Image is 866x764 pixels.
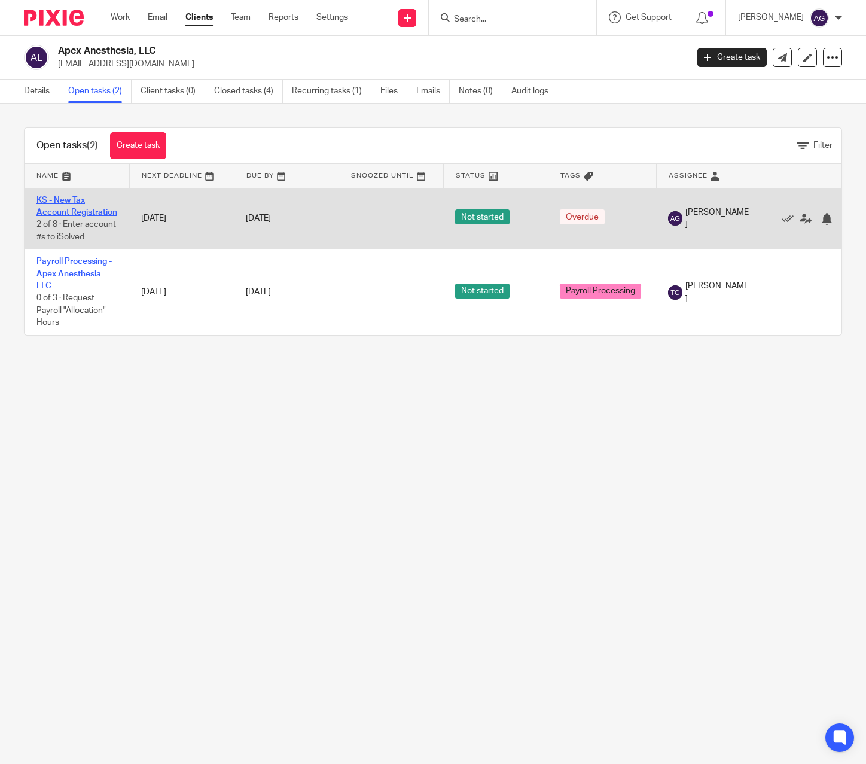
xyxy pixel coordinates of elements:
[456,172,486,179] span: Status
[380,80,407,103] a: Files
[416,80,450,103] a: Emails
[36,196,117,217] a: KS - New Tax Account Registration
[24,45,49,70] img: svg%3E
[24,10,84,26] img: Pixie
[685,206,749,231] span: [PERSON_NAME]
[292,80,371,103] a: Recurring tasks (1)
[697,48,767,67] a: Create task
[141,80,205,103] a: Client tasks (0)
[87,141,98,150] span: (2)
[316,11,348,23] a: Settings
[36,220,116,241] span: 2 of 8 · Enter account #s to iSolved
[459,80,502,103] a: Notes (0)
[782,212,800,224] a: Mark as done
[214,80,283,103] a: Closed tasks (4)
[24,80,59,103] a: Details
[110,132,166,159] a: Create task
[246,288,271,297] span: [DATE]
[455,284,510,299] span: Not started
[560,209,605,224] span: Overdue
[185,11,213,23] a: Clients
[36,257,112,290] a: Payroll Processing - Apex Anesthesia LLC
[560,172,581,179] span: Tags
[560,284,641,299] span: Payroll Processing
[668,211,682,226] img: svg%3E
[58,45,555,57] h2: Apex Anesthesia, LLC
[269,11,298,23] a: Reports
[36,139,98,152] h1: Open tasks
[810,8,829,28] img: svg%3E
[231,11,251,23] a: Team
[148,11,167,23] a: Email
[351,172,414,179] span: Snoozed Until
[111,11,130,23] a: Work
[129,249,234,335] td: [DATE]
[36,294,106,327] span: 0 of 3 · Request Payroll "Allocation" Hours
[813,141,833,150] span: Filter
[738,11,804,23] p: [PERSON_NAME]
[58,58,679,70] p: [EMAIL_ADDRESS][DOMAIN_NAME]
[453,14,560,25] input: Search
[626,13,672,22] span: Get Support
[129,188,234,249] td: [DATE]
[511,80,557,103] a: Audit logs
[455,209,510,224] span: Not started
[685,280,749,305] span: [PERSON_NAME]
[668,285,682,300] img: svg%3E
[246,214,271,223] span: [DATE]
[68,80,132,103] a: Open tasks (2)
